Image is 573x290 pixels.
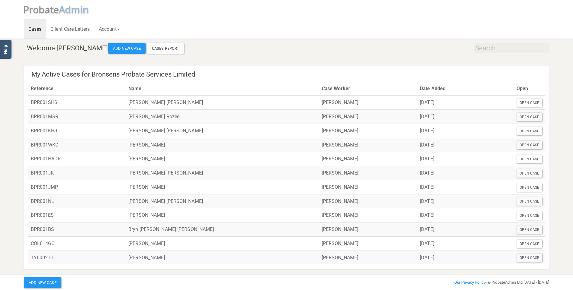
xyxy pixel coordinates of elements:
td: [DATE] [417,124,514,138]
h4: My Active Cases for Bronsens Probate Services Limited [31,71,545,78]
th: Date Added [417,82,514,96]
a: Our Privacy Policy [454,280,485,285]
td: [PERSON_NAME] [319,222,417,237]
td: [PERSON_NAME] [PERSON_NAME] [126,194,319,208]
td: BPR001JK [28,166,126,180]
div: Open Case [517,254,542,262]
div: Open Case [517,99,542,107]
td: [DATE] [417,109,514,124]
td: [DATE] [417,194,514,208]
span: A [59,3,89,16]
div: - © ProbateAdmin Ltd [DATE] - [DATE] [375,279,554,286]
td: [PERSON_NAME] [PERSON_NAME] [126,166,319,180]
span: P [23,3,59,16]
a: Account [94,19,124,39]
td: [DATE] [417,236,514,251]
td: [PERSON_NAME] [319,96,417,110]
h4: Welcome [PERSON_NAME] [27,43,549,54]
td: BPR001HADR [28,152,126,166]
td: [DATE] [417,208,514,222]
td: BPR001SHS [28,96,126,110]
td: [PERSON_NAME] [126,251,319,264]
input: Search... [474,43,549,53]
span: robate [29,3,59,16]
td: [PERSON_NAME] [319,236,417,251]
td: [PERSON_NAME] [319,152,417,166]
td: [PERSON_NAME] [126,180,319,194]
td: [PERSON_NAME] [319,109,417,124]
button: Add New Case [108,43,146,54]
td: Bryn [PERSON_NAME] [PERSON_NAME] [126,222,319,237]
td: [PERSON_NAME] [126,236,319,251]
th: Reference [28,82,126,96]
div: Open Case [517,197,542,206]
div: Open Case [517,141,542,149]
td: [DATE] [417,222,514,237]
a: Client Care Letters [46,19,94,39]
td: [DATE] [417,166,514,180]
div: Open Case [517,155,542,163]
a: Cases [24,19,46,39]
div: Open Case [517,225,542,234]
td: [PERSON_NAME] [319,180,417,194]
td: [PERSON_NAME] [319,194,417,208]
td: [PERSON_NAME] [319,138,417,152]
td: BPR001MSR [28,109,126,124]
div: Open Case [517,113,542,121]
td: [PERSON_NAME] [126,208,319,222]
td: [PERSON_NAME] [126,152,319,166]
td: [PERSON_NAME] [PERSON_NAME] [126,124,319,138]
th: Open [514,82,545,96]
td: [PERSON_NAME] [319,251,417,264]
td: [DATE] [417,251,514,264]
td: [PERSON_NAME] [PERSON_NAME] [126,96,319,110]
td: [DATE] [417,180,514,194]
td: [PERSON_NAME] Rozee [126,109,319,124]
span: dmin [65,3,89,16]
td: [PERSON_NAME] [319,166,417,180]
button: Add New Case [24,277,61,288]
td: TYL002TT [28,251,126,264]
div: Open Case [517,169,542,178]
td: BPR001ES [28,208,126,222]
div: Open Case [517,127,542,135]
td: [DATE] [417,138,514,152]
a: Cases Report [147,43,184,54]
div: Open Case [517,183,542,192]
td: COL014GC [28,236,126,251]
td: [DATE] [417,152,514,166]
td: BPR001WKD [28,138,126,152]
td: [PERSON_NAME] [126,138,319,152]
td: [DATE] [417,96,514,110]
td: BPR001BS [28,222,126,237]
div: Open Case [517,240,542,248]
td: [PERSON_NAME] [319,124,417,138]
td: BPR001KHJ [28,124,126,138]
td: [PERSON_NAME] [319,208,417,222]
td: BPR001JMP [28,180,126,194]
th: Case Worker [319,82,417,96]
th: Name [126,82,319,96]
td: BPR001NL [28,194,126,208]
div: Open Case [517,211,542,220]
